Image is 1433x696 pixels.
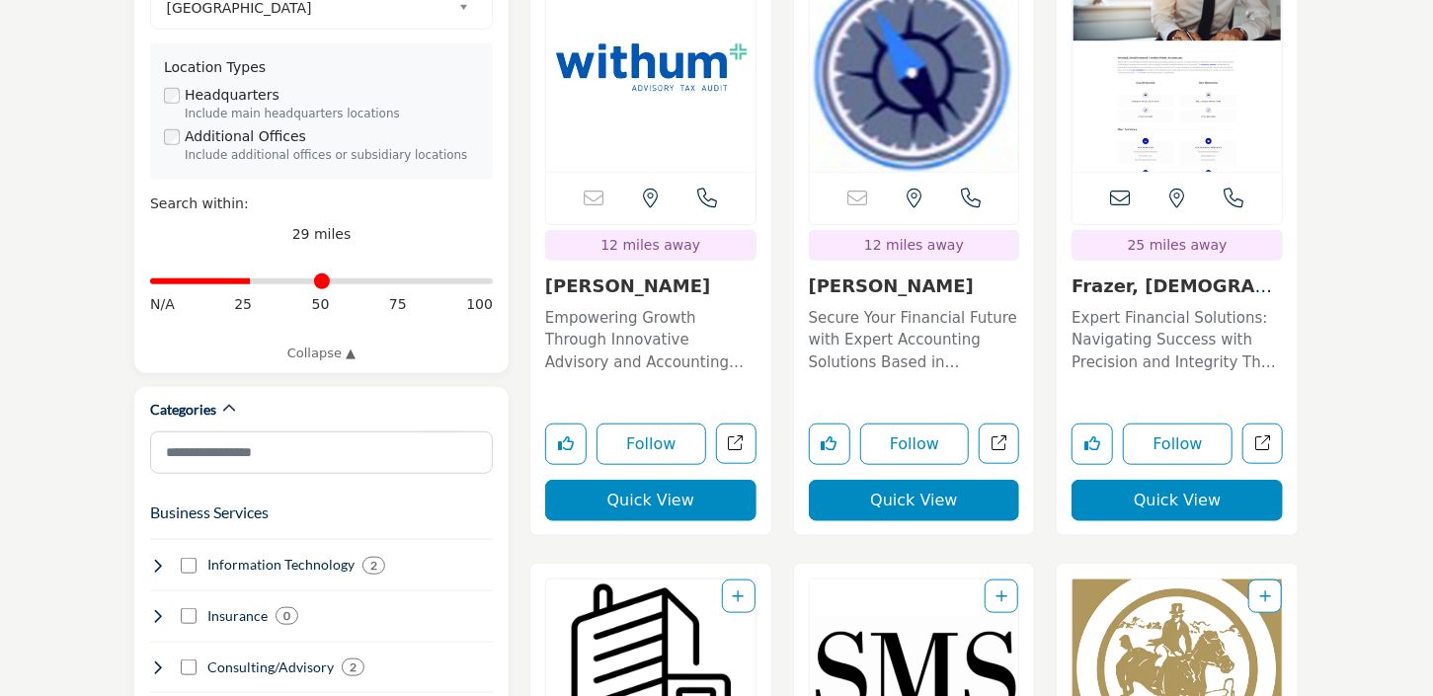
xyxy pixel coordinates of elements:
[1072,275,1272,318] a: Frazer, [DEMOGRAPHIC_DATA],...
[545,480,756,521] button: Quick View
[1072,307,1283,374] p: Expert Financial Solutions: Navigating Success with Precision and Integrity The firm is a disting...
[716,424,756,464] a: Open withum in new tab
[545,275,756,297] h3: Withum
[350,660,357,674] b: 2
[1072,480,1283,521] button: Quick View
[860,424,970,465] button: Follow
[809,275,1020,297] h3: Joseph J. Gormley, CPA
[185,147,479,165] div: Include additional offices or subsidiary locations
[181,558,197,574] input: Select Information Technology checkbox
[545,307,756,374] p: Empowering Growth Through Innovative Advisory and Accounting Solutions This forward-thinking, tec...
[185,106,479,123] div: Include main headquarters locations
[995,588,1007,604] a: Add To List
[234,294,252,315] span: 25
[979,424,1019,464] a: Open joseph-j-gormley-cpa in new tab
[150,294,175,315] span: N/A
[283,609,290,623] b: 0
[809,480,1020,521] button: Quick View
[597,424,706,465] button: Follow
[809,275,974,296] a: [PERSON_NAME]
[185,85,279,106] label: Headquarters
[185,126,306,147] label: Additional Offices
[207,555,355,575] h4: Information Technology: Software, cloud services, data management, analytics, automation
[181,608,197,624] input: Select Insurance checkbox
[545,302,756,374] a: Empowering Growth Through Innovative Advisory and Accounting Solutions This forward-thinking, tec...
[1259,588,1271,604] a: Add To List
[600,237,700,253] span: 12 miles away
[181,659,197,675] input: Select Consulting/Advisory checkbox
[1242,424,1283,464] a: Open frazer-evangelista-sahni-company-llc in new tab
[164,57,479,78] div: Location Types
[207,606,268,626] h4: Insurance: Professional liability, healthcare, life insurance, risk management
[466,294,493,315] span: 100
[1128,237,1228,253] span: 25 miles away
[342,658,364,676] div: 2 Results For Consulting/Advisory
[312,294,330,315] span: 50
[733,588,745,604] a: Add To List
[545,424,587,465] button: Like listing
[1123,424,1233,465] button: Follow
[370,559,377,573] b: 2
[150,431,493,474] input: Search Category
[150,400,216,420] h2: Categories
[1072,424,1113,465] button: Like listing
[207,657,334,677] h4: Consulting/Advisory: Business consulting, mergers & acquisitions, growth strategies
[389,294,407,315] span: 75
[809,307,1020,374] p: Secure Your Financial Future with Expert Accounting Solutions Based in [GEOGRAPHIC_DATA], [GEOGRA...
[276,607,298,625] div: 0 Results For Insurance
[150,344,493,363] a: Collapse ▲
[864,237,964,253] span: 12 miles away
[1072,275,1283,297] h3: Frazer, Evangelista, Sahni & Company, LLC
[809,302,1020,374] a: Secure Your Financial Future with Expert Accounting Solutions Based in [GEOGRAPHIC_DATA], [GEOGRA...
[362,557,385,575] div: 2 Results For Information Technology
[1072,302,1283,374] a: Expert Financial Solutions: Navigating Success with Precision and Integrity The firm is a disting...
[545,275,710,296] a: [PERSON_NAME]
[150,193,493,214] div: Search within:
[150,501,269,524] button: Business Services
[292,226,352,242] span: 29 miles
[809,424,850,465] button: Like listing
